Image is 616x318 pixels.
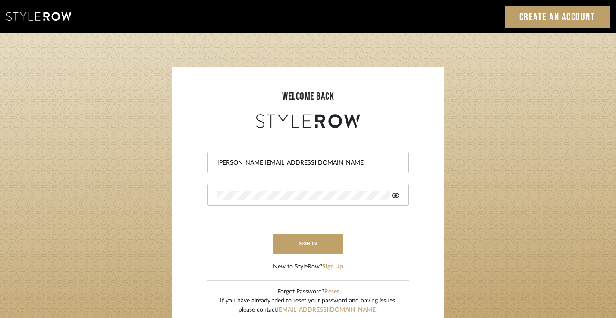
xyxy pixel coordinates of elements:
button: Sign Up [322,262,343,271]
button: Reset [324,287,339,296]
a: Create an Account [505,6,610,28]
div: Forgot Password? [220,287,396,296]
div: If you have already tried to reset your password and having issues, please contact [220,296,396,315]
div: welcome back [181,89,435,104]
input: Email Address [217,159,397,167]
div: New to StyleRow? [273,262,343,271]
a: [EMAIL_ADDRESS][DOMAIN_NAME] [277,307,377,313]
button: sign in [273,234,343,254]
